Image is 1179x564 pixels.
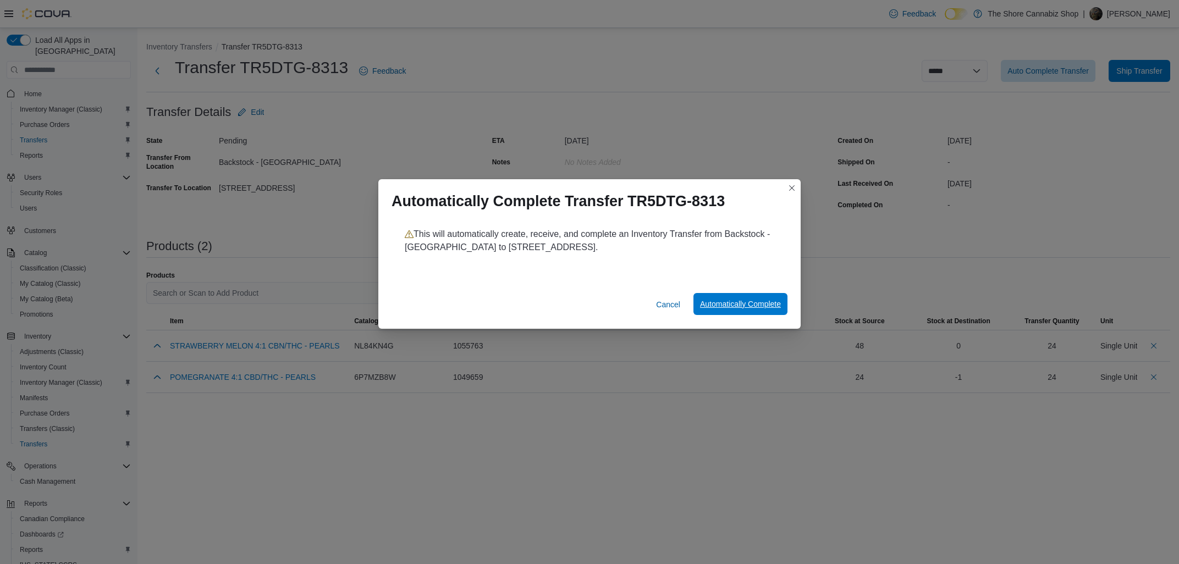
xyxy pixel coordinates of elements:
[652,294,685,316] button: Cancel
[656,299,680,310] span: Cancel
[392,192,725,210] h1: Automatically Complete Transfer TR5DTG-8313
[785,181,798,195] button: Closes this modal window
[700,298,781,309] span: Automatically Complete
[405,228,774,254] p: This will automatically create, receive, and complete an Inventory Transfer from Backstock - [GEO...
[693,293,787,315] button: Automatically Complete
